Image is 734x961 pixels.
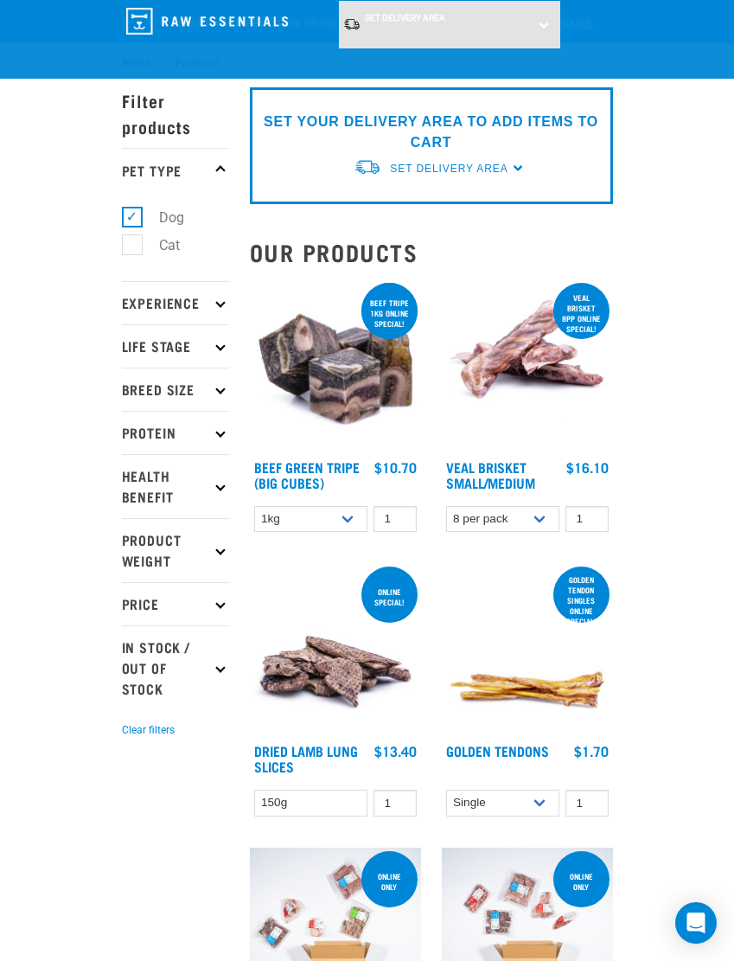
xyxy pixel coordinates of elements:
[373,506,417,533] input: 1
[122,722,175,738] button: Clear filters
[574,743,609,759] div: $1.70
[122,454,229,518] p: Health Benefit
[343,17,361,31] img: van-moving.png
[122,281,229,324] p: Experience
[361,579,418,615] div: ONLINE SPECIAL!
[374,743,417,759] div: $13.40
[250,279,421,451] img: 1044 Green Tripe Beef
[390,163,507,175] span: Set Delivery Area
[566,459,609,475] div: $16.10
[122,368,229,411] p: Breed Size
[442,563,613,734] img: 1293 Golden Tendons 01
[131,207,191,228] label: Dog
[122,582,229,625] p: Price
[565,506,609,533] input: 1
[553,567,610,634] div: Golden Tendon singles online special!
[254,463,360,486] a: Beef Green Tripe (Big Cubes)
[122,518,229,582] p: Product Weight
[553,863,610,900] div: Online Only
[373,790,417,817] input: 1
[446,746,549,754] a: Golden Tendons
[263,112,600,153] p: SET YOUR DELIVERY AREA TO ADD ITEMS TO CART
[361,863,418,900] div: Online Only
[122,79,229,148] p: Filter products
[354,158,381,176] img: van-moving.png
[553,285,610,342] div: Veal Brisket 8pp online special!
[374,459,417,475] div: $10.70
[365,13,445,22] span: Set Delivery Area
[250,563,421,734] img: 1303 Lamb Lung Slices 01
[675,902,717,944] div: Open Intercom Messenger
[122,148,229,191] p: Pet Type
[131,234,187,256] label: Cat
[446,463,535,486] a: Veal Brisket Small/Medium
[122,625,229,710] p: In Stock / Out Of Stock
[126,8,288,35] img: Raw Essentials Logo
[442,279,613,451] img: 1207 Veal Brisket 4pp 01
[254,746,358,770] a: Dried Lamb Lung Slices
[565,790,609,817] input: 1
[250,239,613,266] h2: Our Products
[122,324,229,368] p: Life Stage
[122,411,229,454] p: Protein
[361,290,418,336] div: Beef tripe 1kg online special!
